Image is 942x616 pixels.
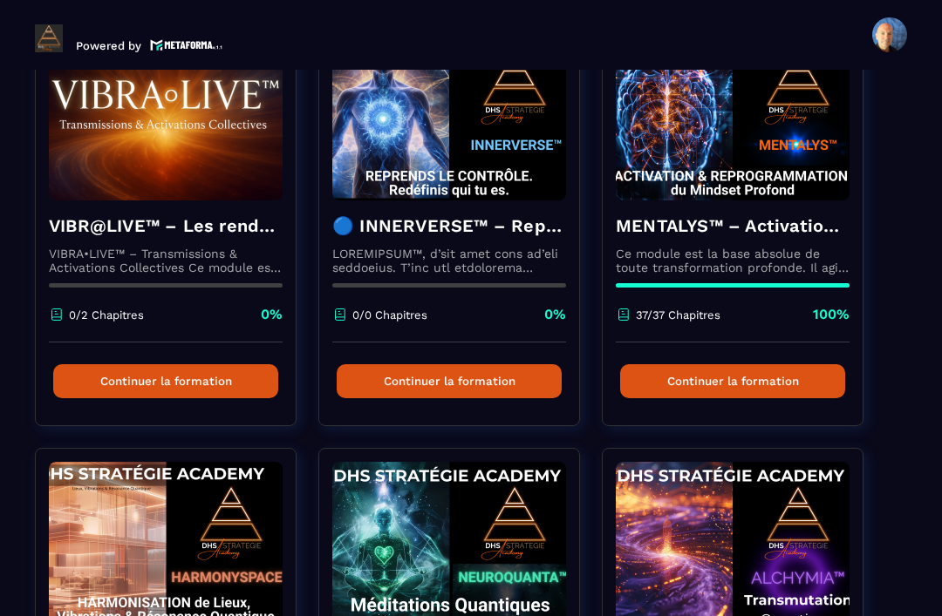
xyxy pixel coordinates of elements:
[616,247,850,274] p: Ce module est la base absolue de toute transformation profonde. Il agit comme une activation du n...
[616,26,850,200] img: formation-background
[332,26,566,200] img: formation-background
[620,364,845,398] button: Continuer la formation
[49,26,283,200] img: formation-background
[53,364,278,398] button: Continuer la formation
[332,247,566,274] p: LOREMIPSUM™, d’sit amet cons ad’eli seddoeius. T’inc utl etdolorema aliquaeni ad minimveniamqui n...
[35,12,318,448] a: formation-backgroundVIBR@LIVE™ – Les rendez-vous d’intégration vivanteVIBRA•LIVE™ – Transmissions...
[544,305,566,324] p: 0%
[76,39,141,52] p: Powered by
[35,24,63,52] img: logo-branding
[616,213,850,238] h4: MENTALYS™ – Activation & Reprogrammation du Mindset Profond
[602,12,885,448] a: formation-backgroundMENTALYS™ – Activation & Reprogrammation du Mindset ProfondCe module est la b...
[49,213,283,238] h4: VIBR@LIVE™ – Les rendez-vous d’intégration vivante
[318,12,602,448] a: formation-background🔵 INNERVERSE™ – Reprogrammation Quantique & Activation du Soi RéelLOREMIPSUM™...
[150,37,223,52] img: logo
[332,213,566,238] h4: 🔵 INNERVERSE™ – Reprogrammation Quantique & Activation du Soi Réel
[49,247,283,274] p: VIBRA•LIVE™ – Transmissions & Activations Collectives Ce module est un espace vivant. [PERSON_NAM...
[69,308,144,322] p: 0/2 Chapitres
[352,308,427,322] p: 0/0 Chapitres
[261,305,283,324] p: 0%
[813,305,850,324] p: 100%
[636,308,720,322] p: 37/37 Chapitres
[337,364,562,398] button: Continuer la formation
